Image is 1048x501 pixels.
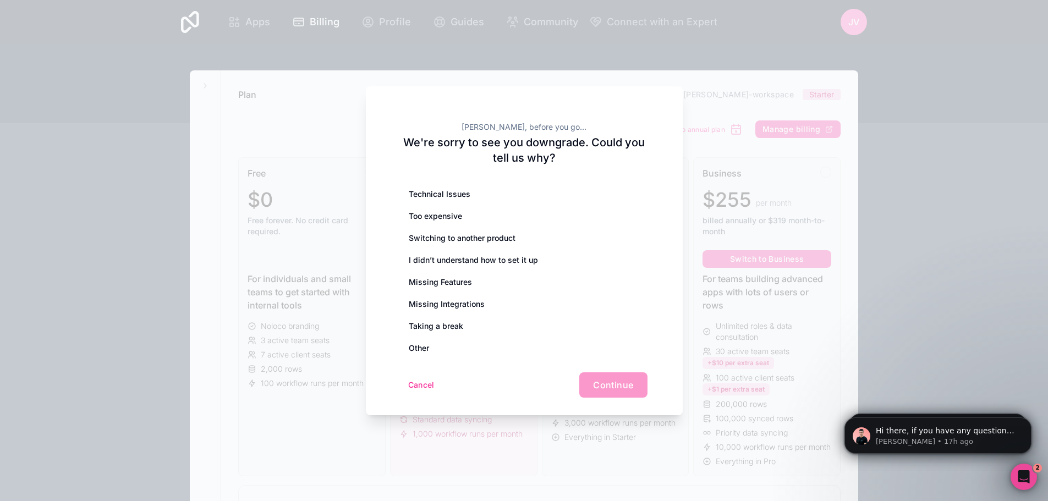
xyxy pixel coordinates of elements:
h2: [PERSON_NAME], before you go... [401,122,648,133]
div: Taking a break [401,315,648,337]
div: Missing Features [401,271,648,293]
div: Other [401,337,648,359]
div: Switching to another product [401,227,648,249]
div: Missing Integrations [401,293,648,315]
iframe: Intercom notifications message [828,394,1048,471]
div: I didn’t understand how to set it up [401,249,648,271]
span: 2 [1033,464,1042,472]
h2: We're sorry to see you downgrade. Could you tell us why? [401,135,648,166]
button: Cancel [401,376,442,394]
div: Technical Issues [401,183,648,205]
div: Too expensive [401,205,648,227]
iframe: Intercom live chat [1011,464,1037,490]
